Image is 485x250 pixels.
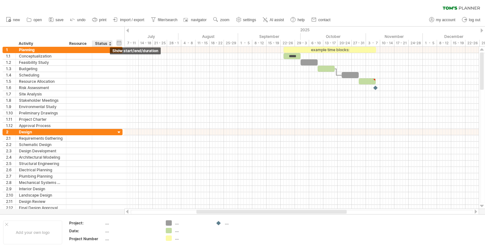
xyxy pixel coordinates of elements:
div: Project Number [69,236,104,241]
a: my account [428,16,457,24]
div: July 2025 [113,33,178,40]
div: 2.7 [6,173,15,179]
div: 29 - 3 [295,40,309,46]
span: navigator [191,18,207,22]
div: 2.11 [6,198,15,204]
div: 2.2 [6,142,15,148]
span: log out [469,18,480,22]
div: 1.5 [6,78,15,84]
div: 2.12 [6,205,15,211]
div: Electrical Planning [19,167,63,173]
div: 18 - 22 [210,40,224,46]
div: 13 - 17 [323,40,338,46]
a: new [4,16,22,24]
a: open [25,16,44,24]
div: Feasibility Study [19,59,63,65]
div: Risk Assessment [19,85,63,91]
div: Requirements Gathering [19,135,63,141]
span: save [56,18,63,22]
span: import / export [120,18,144,22]
div: 1.10 [6,110,15,116]
div: Resource Allocation [19,78,63,84]
div: 21 - 25 [153,40,167,46]
span: my account [436,18,455,22]
div: Design [19,129,63,135]
div: 1.1 [6,53,15,59]
div: .... [105,236,158,241]
div: Activity [19,40,63,47]
div: Planning [19,47,63,53]
span: new [13,18,20,22]
div: 1.6 [6,85,15,91]
div: 1.11 [6,116,15,122]
a: zoom [212,16,231,24]
span: filter/search [158,18,177,22]
div: 2.6 [6,167,15,173]
div: November 2025 [366,33,423,40]
a: print [91,16,108,24]
div: August 2025 [178,33,238,40]
div: 10 - 14 [380,40,394,46]
div: 22-26 [281,40,295,46]
div: Approval Process [19,123,63,129]
div: 6 - 10 [309,40,323,46]
a: AI assist [261,16,286,24]
div: 1.2 [6,59,15,65]
a: help [289,16,307,24]
span: print [99,18,106,22]
div: 2.10 [6,192,15,198]
div: 2.4 [6,154,15,160]
div: 22-26 [465,40,480,46]
span: settings [243,18,256,22]
span: help [297,18,305,22]
span: undo [77,18,86,22]
div: 2.1 [6,135,15,141]
div: 20-24 [338,40,352,46]
a: log out [460,16,482,24]
div: 1.12 [6,123,15,129]
div: Mechanical Systems Design [19,180,63,186]
div: 1 - 5 [423,40,437,46]
div: Add your own logo [3,221,62,244]
div: Structural Engineering [19,161,63,167]
span: zoom [220,18,229,22]
div: 1.8 [6,97,15,103]
div: .... [105,228,158,234]
div: 25-29 [224,40,238,46]
div: .... [175,235,209,241]
a: contact [310,16,332,24]
div: Environmental Study [19,104,63,110]
div: 1.4 [6,72,15,78]
div: Schematic Design [19,142,63,148]
a: undo [69,16,87,24]
div: Architectural Modeling [19,154,63,160]
div: 2.5 [6,161,15,167]
a: settings [235,16,258,24]
div: Status [95,40,109,47]
a: save [47,16,65,24]
div: .... [175,220,209,226]
div: Budgeting [19,66,63,72]
div: 28 - 1 [167,40,181,46]
div: 24-28 [409,40,423,46]
div: 3 - 7 [366,40,380,46]
div: 14 - 18 [139,40,153,46]
div: 7 - 11 [124,40,139,46]
div: 2 [6,129,15,135]
span: contact [318,18,331,22]
div: 11 - 15 [195,40,210,46]
div: Preliminary Drawings [19,110,63,116]
div: 17 - 21 [394,40,409,46]
div: Project: [69,220,104,226]
div: Stakeholder Meetings [19,97,63,103]
div: 2.8 [6,180,15,186]
div: October 2025 [301,33,366,40]
div: Site Analysis [19,91,63,97]
div: Project Charter [19,116,63,122]
div: Design Review [19,198,63,204]
div: 2.3 [6,148,15,154]
span: open [33,18,42,22]
div: 1 [6,47,15,53]
div: 1.7 [6,91,15,97]
div: Design Development [19,148,63,154]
